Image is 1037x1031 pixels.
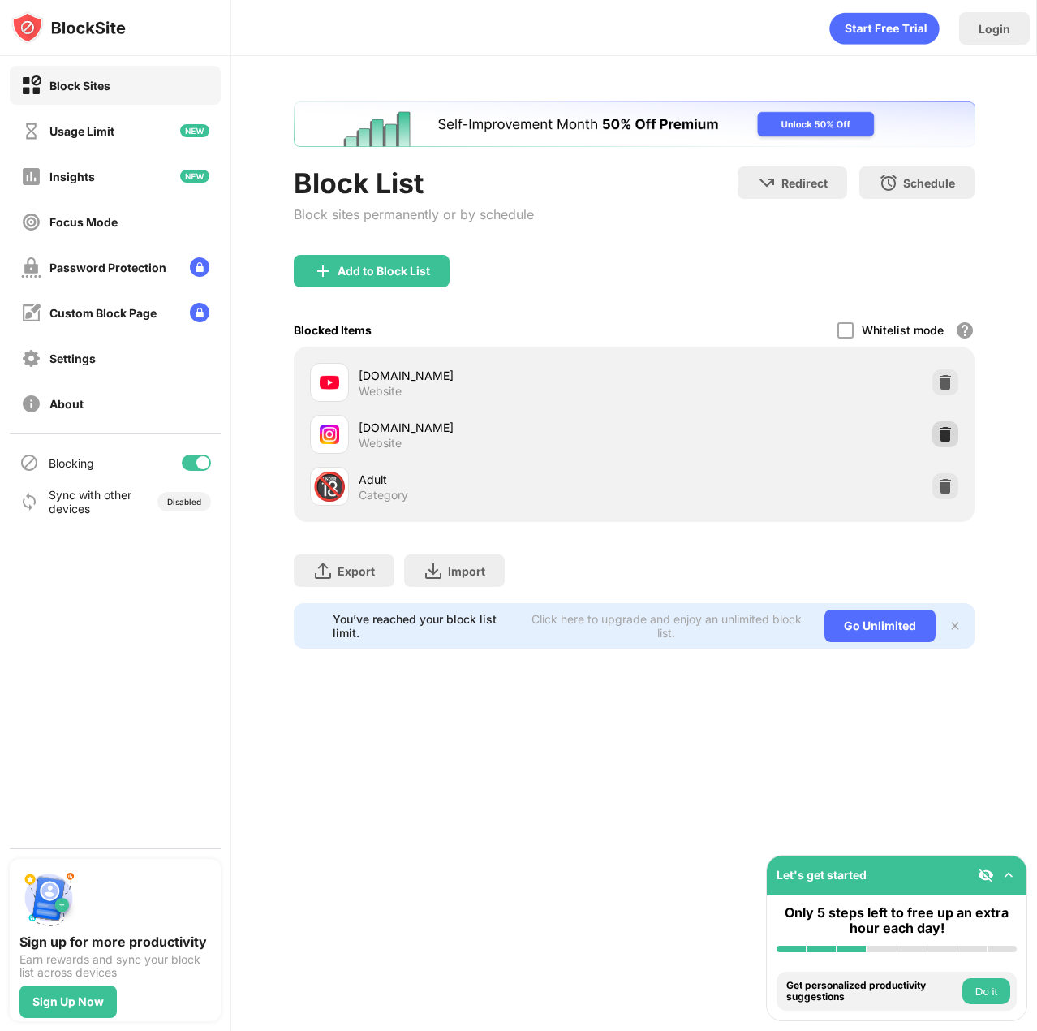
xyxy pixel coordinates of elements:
div: Website [359,436,402,451]
div: Block List [294,166,534,200]
img: omni-setup-toggle.svg [1000,867,1017,883]
div: Click here to upgrade and enjoy an unlimited block list. [527,612,806,640]
div: Usage Limit [49,124,114,138]
div: Whitelist mode [862,323,944,337]
img: password-protection-off.svg [21,257,41,278]
div: Block sites permanently or by schedule [294,206,534,222]
div: 🔞 [312,470,346,503]
img: favicons [320,425,339,444]
img: new-icon.svg [180,124,209,137]
div: Disabled [167,497,201,507]
div: Focus Mode [49,215,118,229]
div: Website [359,384,402,399]
div: Custom Block Page [49,306,157,320]
div: Redirect [781,176,828,190]
img: time-usage-off.svg [21,121,41,141]
div: Go Unlimited [824,610,936,642]
div: Blocked Items [294,323,372,337]
div: Sync with other devices [49,488,132,515]
div: Export [338,564,375,578]
img: push-signup.svg [19,869,78,927]
img: favicons [320,373,339,392]
div: Insights [49,170,95,183]
div: Settings [49,352,96,365]
div: [DOMAIN_NAME] [359,367,635,384]
div: Block Sites [49,79,110,93]
img: eye-not-visible.svg [978,867,994,883]
div: Let's get started [777,868,867,882]
div: Sign up for more productivity [19,934,211,950]
img: x-button.svg [949,619,962,632]
div: Only 5 steps left to free up an extra hour each day! [777,905,1017,936]
img: customize-block-page-off.svg [21,303,41,323]
div: Category [359,488,408,503]
div: Login [979,22,1010,36]
img: lock-menu.svg [190,257,209,277]
img: focus-off.svg [21,212,41,232]
div: Schedule [903,176,955,190]
img: lock-menu.svg [190,303,209,322]
div: animation [829,12,940,45]
div: About [49,397,84,411]
img: blocking-icon.svg [19,453,39,472]
div: Password Protection [49,261,166,274]
img: new-icon.svg [180,170,209,183]
div: Adult [359,471,635,488]
div: [DOMAIN_NAME] [359,419,635,436]
img: settings-off.svg [21,348,41,369]
div: Import [448,564,485,578]
img: sync-icon.svg [19,492,39,511]
img: about-off.svg [21,394,41,414]
button: Do it [962,978,1010,1004]
div: Earn rewards and sync your block list across devices [19,953,211,979]
div: Get personalized productivity suggestions [786,980,958,1003]
div: Blocking [49,456,94,470]
div: Add to Block List [338,265,430,278]
img: insights-off.svg [21,166,41,187]
img: block-on.svg [21,75,41,96]
iframe: Banner [294,101,975,147]
div: You’ve reached your block list limit. [333,612,518,640]
img: logo-blocksite.svg [11,11,126,44]
div: Sign Up Now [32,995,104,1008]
